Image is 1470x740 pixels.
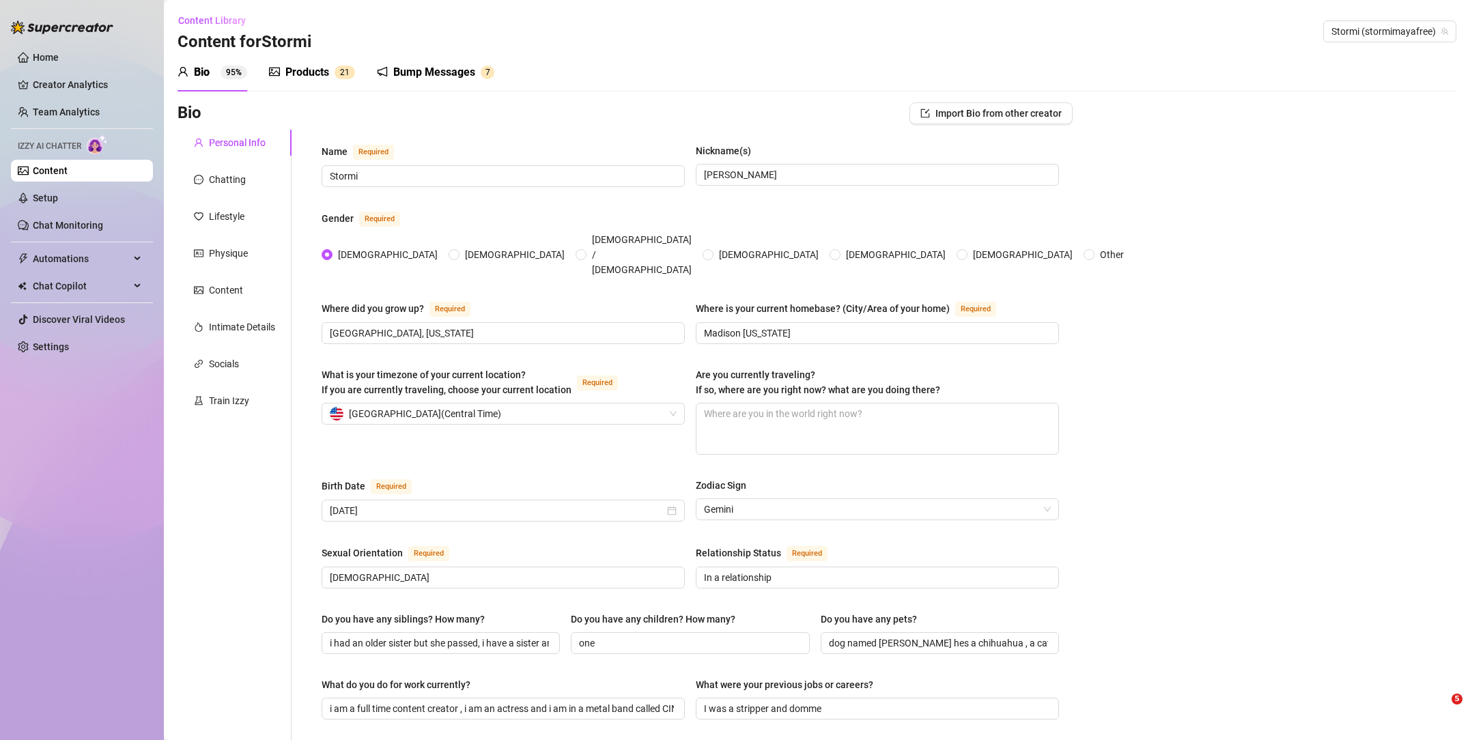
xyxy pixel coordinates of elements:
div: What do you do for work currently? [322,677,470,692]
span: [DEMOGRAPHIC_DATA] [460,247,570,262]
div: Intimate Details [209,319,275,335]
span: Required [353,145,394,160]
a: Discover Viral Videos [33,314,125,325]
div: What were your previous jobs or careers? [696,677,873,692]
span: Automations [33,248,130,270]
div: Do you have any siblings? How many? [322,612,485,627]
a: Team Analytics [33,106,100,117]
span: close-circle [667,506,677,515]
a: Setup [33,193,58,203]
span: import [920,109,930,118]
span: [GEOGRAPHIC_DATA] ( Central Time ) [349,403,501,424]
span: notification [377,66,388,77]
span: 5 [1452,694,1462,705]
input: Do you have any pets? [829,636,1048,651]
span: [DEMOGRAPHIC_DATA] [333,247,443,262]
label: Do you have any siblings? How many? [322,612,494,627]
span: user [178,66,188,77]
span: [DEMOGRAPHIC_DATA] [840,247,951,262]
input: Where did you grow up? [330,326,674,341]
span: picture [269,66,280,77]
div: Birth Date [322,479,365,494]
span: 7 [485,68,490,77]
div: Gender [322,211,354,226]
div: Nickname(s) [696,143,751,158]
div: Train Izzy [209,393,249,408]
span: Other [1094,247,1129,262]
img: AI Chatter [87,134,108,154]
input: Birth Date [330,503,664,518]
span: Required [577,375,618,390]
span: Import Bio from other creator [935,108,1062,119]
input: Name [330,169,674,184]
div: Name [322,144,348,159]
span: Are you currently traveling? If so, where are you right now? what are you doing there? [696,369,940,395]
a: Settings [33,341,69,352]
div: Bump Messages [393,64,475,81]
span: 1 [345,68,350,77]
div: Content [209,283,243,298]
span: link [194,359,203,369]
span: team [1441,27,1449,35]
iframe: Intercom live chat [1424,694,1456,726]
label: Nickname(s) [696,143,761,158]
span: fire [194,322,203,332]
a: Creator Analytics [33,74,142,96]
sup: 21 [335,66,355,79]
input: Where is your current homebase? (City/Area of your home) [704,326,1048,341]
label: What do you do for work currently? [322,677,480,692]
span: heart [194,212,203,221]
div: Socials [209,356,239,371]
span: picture [194,285,203,295]
div: Relationship Status [696,545,781,560]
span: message [194,175,203,184]
span: [DEMOGRAPHIC_DATA] / [DEMOGRAPHIC_DATA] [586,232,697,277]
div: Bio [194,64,210,81]
span: Chat Copilot [33,275,130,297]
label: What were your previous jobs or careers? [696,677,883,692]
div: Do you have any pets? [821,612,917,627]
div: Lifestyle [209,209,244,224]
input: Do you have any children? How many? [579,636,798,651]
a: Home [33,52,59,63]
a: Chat Monitoring [33,220,103,231]
div: Personal Info [209,135,266,150]
span: Content Library [178,15,246,26]
span: [DEMOGRAPHIC_DATA] [967,247,1078,262]
span: Required [429,302,470,317]
label: Gender [322,210,415,227]
input: Nickname(s) [704,167,1048,182]
img: logo-BBDzfeDw.svg [11,20,113,34]
h3: Bio [178,102,201,124]
label: Where is your current homebase? (City/Area of your home) [696,300,1011,317]
h3: Content for Stormi [178,31,311,53]
div: Do you have any children? How many? [571,612,735,627]
label: Sexual Orientation [322,545,464,561]
span: user [194,138,203,147]
button: Import Bio from other creator [909,102,1073,124]
div: Sexual Orientation [322,545,403,560]
span: idcard [194,248,203,258]
span: Gemini [704,499,1051,520]
span: Required [955,302,996,317]
label: Relationship Status [696,545,843,561]
span: [DEMOGRAPHIC_DATA] [713,247,824,262]
div: Products [285,64,329,81]
img: us [330,407,343,421]
span: Required [787,546,828,561]
input: Relationship Status [704,570,1048,585]
span: Required [359,212,400,227]
label: Birth Date [322,478,427,494]
span: experiment [194,396,203,405]
sup: 7 [481,66,494,79]
label: Where did you grow up? [322,300,485,317]
input: Sexual Orientation [330,570,674,585]
span: thunderbolt [18,253,29,264]
label: Name [322,143,409,160]
span: Stormi (stormimayafree) [1331,21,1448,42]
span: Izzy AI Chatter [18,140,81,153]
div: Physique [209,246,248,261]
a: Content [33,165,68,176]
input: What do you do for work currently? [330,701,674,716]
div: Where is your current homebase? (City/Area of your home) [696,301,950,316]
